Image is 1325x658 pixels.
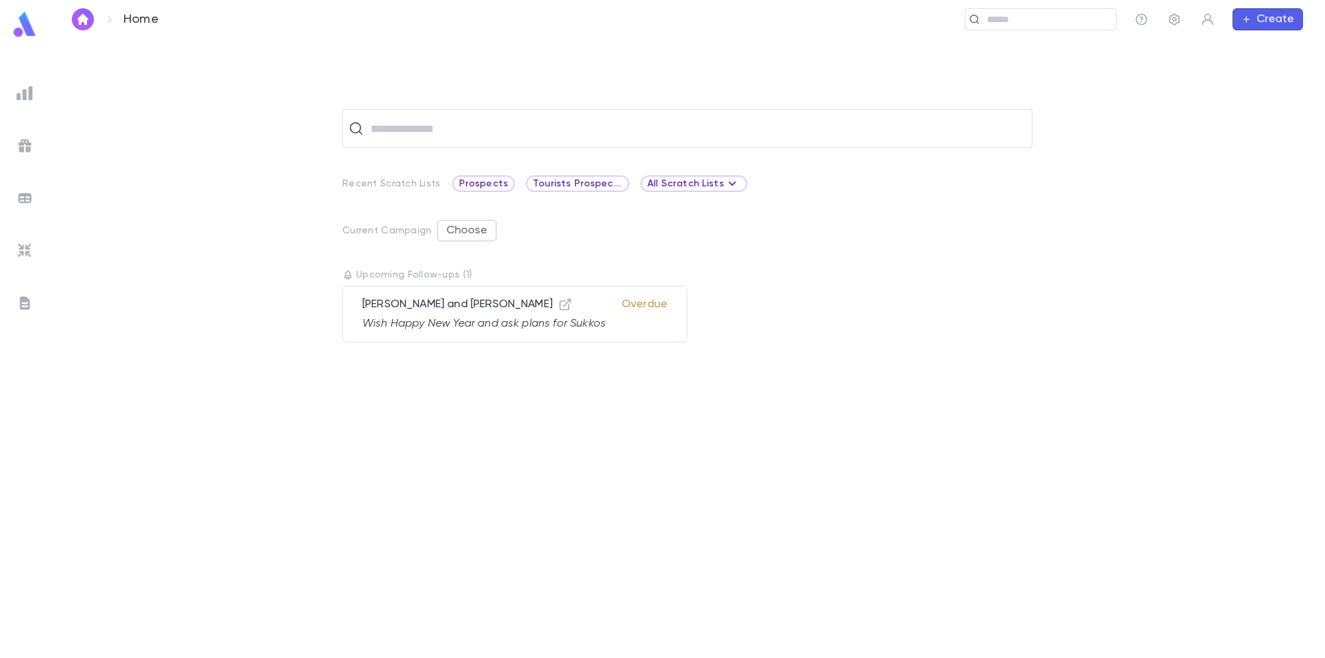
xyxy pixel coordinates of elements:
[75,14,91,25] img: home_white.a664292cf8c1dea59945f0da9f25487c.svg
[342,225,431,236] p: Current Campaign
[527,178,628,189] span: Tourists Prospects and VIP
[17,295,33,311] img: letters_grey.7941b92b52307dd3b8a917253454ce1c.svg
[452,175,515,192] div: Prospects
[124,12,159,27] p: Home
[437,220,497,242] button: Choose
[640,175,747,192] div: All Scratch Lists
[362,317,606,331] p: Wish Happy New Year and ask plans for Sukkos
[17,85,33,101] img: reports_grey.c525e4749d1bce6a11f5fe2a8de1b229.svg
[526,175,629,192] div: Tourists Prospects and VIP
[453,178,513,189] span: Prospects
[1233,8,1303,30] button: Create
[362,298,606,311] p: [PERSON_NAME] and [PERSON_NAME]
[17,190,33,206] img: batches_grey.339ca447c9d9533ef1741baa751efc33.svg
[17,137,33,154] img: campaigns_grey.99e729a5f7ee94e3726e6486bddda8f1.svg
[17,242,33,259] img: imports_grey.530a8a0e642e233f2baf0ef88e8c9fcb.svg
[11,11,39,38] img: logo
[342,269,1032,280] p: Upcoming Follow-ups ( 1 )
[622,298,667,331] p: Overdue
[647,175,740,192] div: All Scratch Lists
[342,178,441,189] p: Recent Scratch Lists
